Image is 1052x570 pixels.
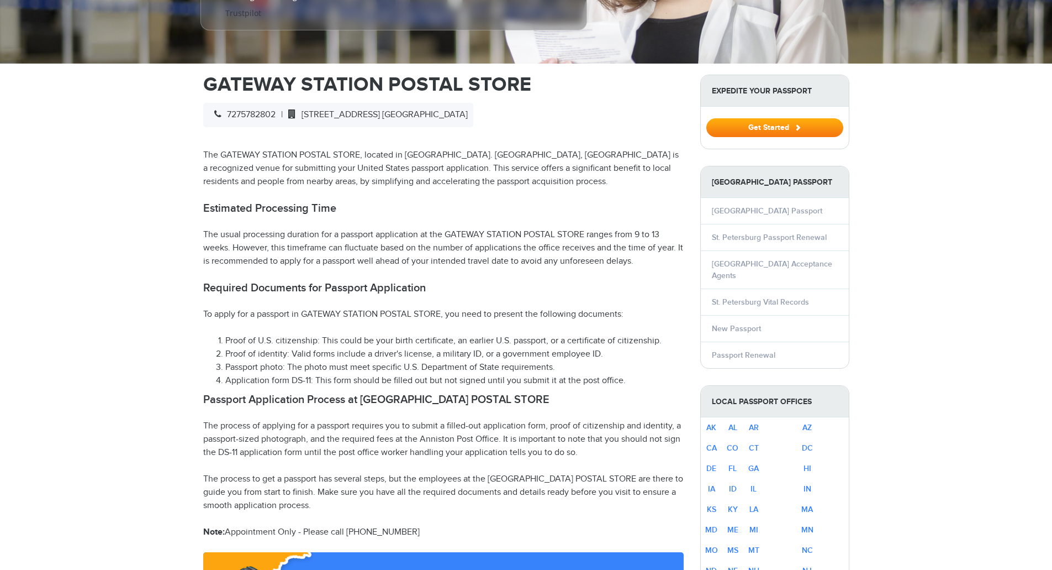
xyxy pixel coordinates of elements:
[749,525,758,535] a: MI
[712,297,809,307] a: St. Petersburg Vital Records
[728,505,738,514] a: KY
[701,166,849,198] strong: [GEOGRAPHIC_DATA] Passport
[705,546,718,555] a: MO
[803,464,811,473] a: HI
[802,423,812,432] a: AZ
[802,546,813,555] a: NC
[209,109,276,120] span: 7275782802
[729,484,737,494] a: ID
[701,386,849,417] strong: Local Passport Offices
[727,443,738,453] a: CO
[748,546,759,555] a: MT
[701,75,849,107] strong: Expedite Your Passport
[802,443,813,453] a: DC
[203,202,684,215] h2: Estimated Processing Time
[748,464,759,473] a: GA
[203,420,684,459] p: The process of applying for a passport requires you to submit a filled-out application form, proo...
[225,334,684,348] li: Proof of U.S. citizenship: This could be your birth certificate, an earlier U.S. passport, or a c...
[203,103,473,127] div: |
[706,464,716,473] a: DE
[728,464,737,473] a: FL
[203,281,684,295] h2: Required Documents for Passport Application
[801,505,813,514] a: MA
[225,8,261,18] a: Trustpilot
[749,443,759,453] a: CT
[708,484,715,494] a: IA
[203,149,684,189] p: The GATEWAY STATION POSTAL STORE, located in [GEOGRAPHIC_DATA]. [GEOGRAPHIC_DATA], [GEOGRAPHIC_DA...
[803,484,811,494] a: IN
[712,259,832,280] a: [GEOGRAPHIC_DATA] Acceptance Agents
[727,525,738,535] a: ME
[707,505,716,514] a: KS
[728,423,737,432] a: AL
[225,361,684,374] li: Passport photo: The photo must meet specific U.S. Department of State requirements.
[203,393,684,406] h2: Passport Application Process at [GEOGRAPHIC_DATA] POSTAL STORE
[706,423,716,432] a: AK
[749,423,759,432] a: AR
[712,206,822,216] a: [GEOGRAPHIC_DATA] Passport
[712,324,761,333] a: New Passport
[706,443,717,453] a: CA
[225,374,684,388] li: Application form DS-11: This form should be filled out but not signed until you submit it at the ...
[801,525,813,535] a: MN
[203,473,684,513] p: The process to get a passport has several steps, but the employees at the [GEOGRAPHIC_DATA] POSTA...
[283,109,468,120] span: [STREET_ADDRESS] [GEOGRAPHIC_DATA]
[712,233,827,242] a: St. Petersburg Passport Renewal
[225,348,684,361] li: Proof of identity: Valid forms include a driver's license, a military ID, or a government employe...
[727,546,738,555] a: MS
[706,123,843,132] a: Get Started
[203,228,684,268] p: The usual processing duration for a passport application at the GATEWAY STATION POSTAL STORE rang...
[203,308,684,321] p: To apply for a passport in GATEWAY STATION POSTAL STORE, you need to present the following docume...
[750,484,757,494] a: IL
[712,351,775,360] a: Passport Renewal
[705,525,717,535] a: MD
[203,526,684,539] p: Appointment Only - Please call [PHONE_NUMBER]
[203,527,225,537] strong: Note:
[203,75,684,95] h1: GATEWAY STATION POSTAL STORE
[706,118,843,137] button: Get Started
[749,505,758,514] a: LA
